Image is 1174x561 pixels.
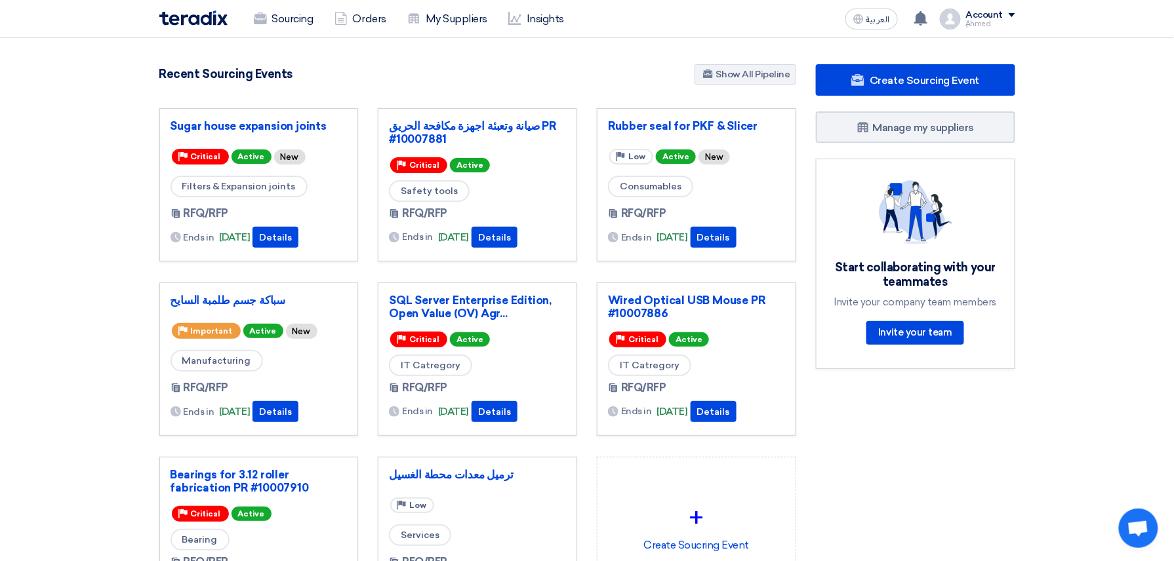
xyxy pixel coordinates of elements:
div: Start collaborating with your teammates [832,260,999,290]
span: Consumables [608,176,693,197]
div: ِAhmed [966,20,1015,28]
div: Account [966,10,1003,21]
span: [DATE] [438,230,469,245]
a: SQL Server Enterprise Edition, Open Value (OV) Agr... [389,294,566,320]
span: Active [243,324,283,338]
span: Filters & Expansion joints [171,176,308,197]
div: + [608,498,785,537]
span: RFQ/RFP [184,380,229,396]
span: Active [669,332,709,347]
span: Low [409,501,426,510]
a: سباكة جسم طلمبة السايح [171,294,348,307]
span: العربية [866,15,890,24]
span: Low [628,152,645,161]
a: ترميل معدات محطة الغسيل [389,468,566,481]
span: [DATE] [657,404,688,419]
span: Critical [409,335,439,344]
a: Sugar house expansion joints [171,119,348,132]
div: Open chat [1119,509,1158,548]
button: Details [691,401,737,422]
span: Ends in [621,404,652,418]
a: Invite your team [866,321,963,345]
span: Create Sourcing Event [870,74,979,87]
span: RFQ/RFP [402,380,447,396]
button: العربية [845,9,898,29]
span: Active [656,149,696,164]
span: Safety tools [389,180,470,202]
button: Details [253,401,298,422]
img: profile_test.png [940,9,961,29]
button: Details [472,401,517,422]
a: Orders [324,5,397,33]
span: IT Catregory [608,355,691,376]
button: Details [253,227,298,248]
span: Active [232,149,272,164]
span: RFQ/RFP [621,206,666,222]
span: [DATE] [657,230,688,245]
span: [DATE] [219,404,250,419]
span: Services [389,524,451,546]
span: RFQ/RFP [184,206,229,222]
h4: Recent Sourcing Events [159,67,293,81]
img: invite_your_team.svg [879,180,952,244]
button: Details [472,227,517,248]
span: Ends in [402,230,433,244]
a: Wired Optical USB Mouse PR #10007886 [608,294,785,320]
img: Teradix logo [159,10,228,26]
span: [DATE] [219,230,250,245]
span: Active [450,332,490,347]
span: Ends in [402,404,433,418]
span: Bearing [171,529,230,551]
span: Active [450,158,490,172]
span: Ends in [184,405,214,419]
span: [DATE] [438,404,469,419]
span: Critical [191,509,221,518]
div: New [286,324,317,339]
a: صيانة وتعبئة اجهزة مكافحة الحريق PR #10007881 [389,119,566,145]
div: New [274,149,306,164]
span: Critical [628,335,658,344]
a: Manage my suppliers [816,111,1015,143]
a: Sourcing [243,5,324,33]
span: Important [191,326,233,336]
div: New [698,149,730,164]
span: Critical [409,161,439,170]
span: Ends in [184,231,214,244]
span: Ends in [621,231,652,244]
a: Insights [498,5,575,33]
a: Rubber seal for PKF & Slicer [608,119,785,132]
button: Details [691,227,737,248]
span: RFQ/RFP [402,206,447,222]
a: Bearings for 3.12 roller fabrication PR #10007910 [171,468,348,494]
span: Manufacturing [171,350,263,372]
span: RFQ/RFP [621,380,666,396]
span: Critical [191,152,221,161]
span: IT Catregory [389,355,472,376]
span: Active [232,507,272,521]
a: My Suppliers [397,5,498,33]
div: Invite your company team members [832,296,999,308]
a: Show All Pipeline [695,64,796,85]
